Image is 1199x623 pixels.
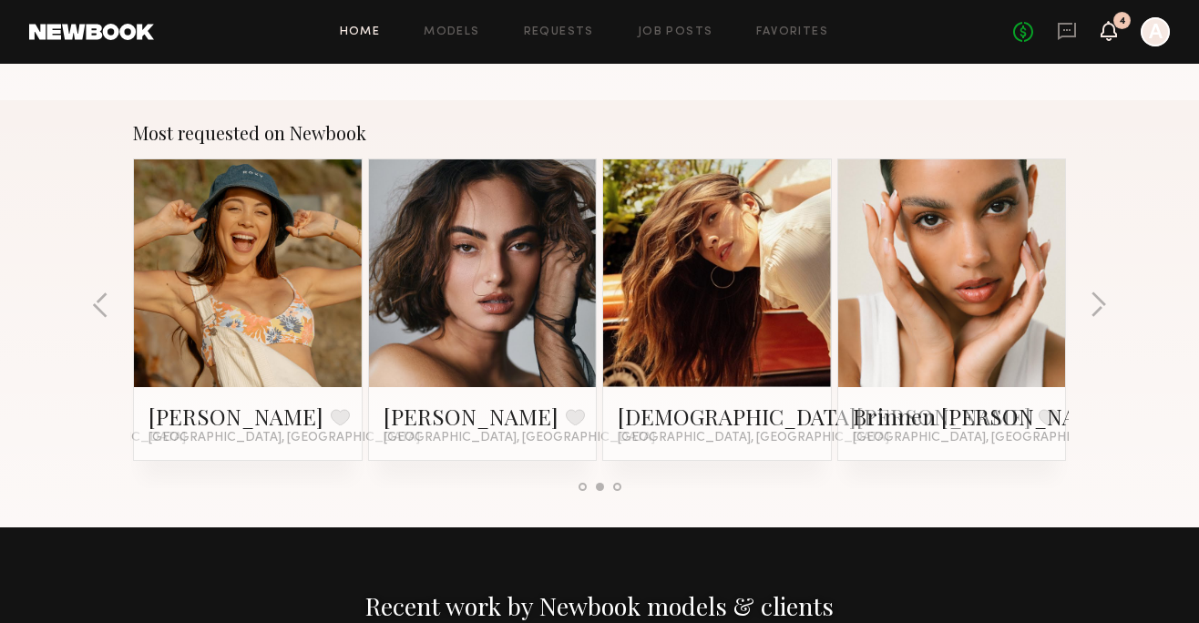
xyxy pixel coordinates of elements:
[1119,16,1126,26] div: 4
[149,402,323,431] a: [PERSON_NAME]
[133,122,1066,144] div: Most requested on Newbook
[618,431,889,445] span: [GEOGRAPHIC_DATA], [GEOGRAPHIC_DATA]
[340,26,381,38] a: Home
[384,402,559,431] a: [PERSON_NAME]
[618,402,1031,431] a: [DEMOGRAPHIC_DATA][PERSON_NAME]
[384,431,655,445] span: [GEOGRAPHIC_DATA], [GEOGRAPHIC_DATA]
[1141,17,1170,46] a: A
[853,402,1116,431] a: Brinnen [PERSON_NAME]
[638,26,713,38] a: Job Posts
[524,26,594,38] a: Requests
[756,26,828,38] a: Favorites
[853,431,1124,445] span: [GEOGRAPHIC_DATA], [GEOGRAPHIC_DATA]
[149,431,420,445] span: [GEOGRAPHIC_DATA], [GEOGRAPHIC_DATA]
[424,26,479,38] a: Models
